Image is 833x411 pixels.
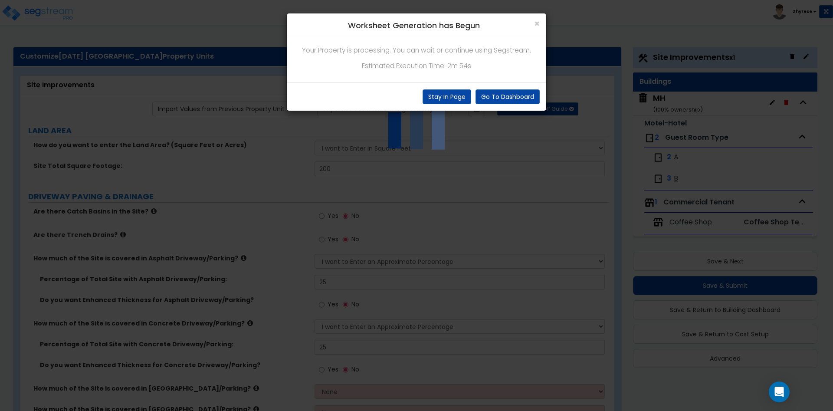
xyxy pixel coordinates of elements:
[293,60,540,72] p: Estimated Execution Time: 2m 54s
[534,17,540,30] span: ×
[769,381,790,402] div: Open Intercom Messenger
[423,89,471,104] button: Stay In Page
[293,45,540,56] p: Your Property is processing. You can wait or continue using Segstream.
[476,89,540,104] button: Go To Dashboard
[534,19,540,28] button: Close
[293,20,540,31] h4: Worksheet Generation has Begun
